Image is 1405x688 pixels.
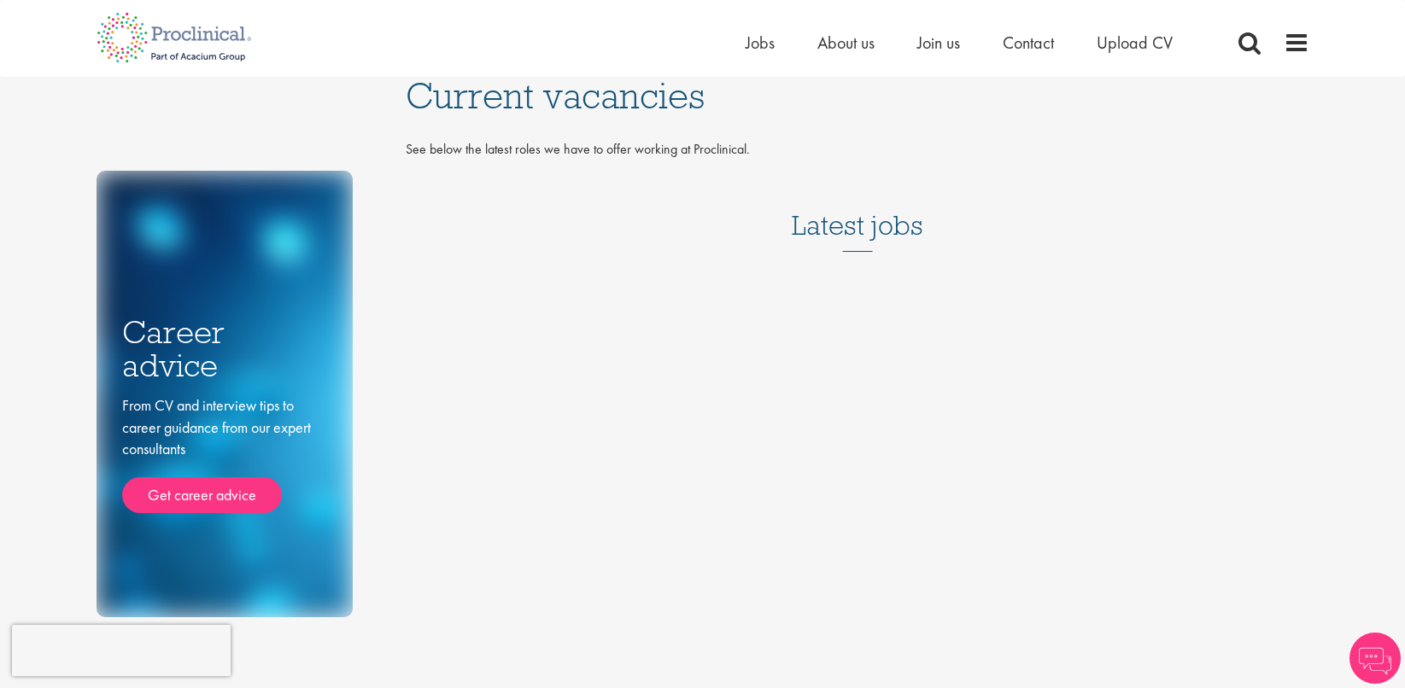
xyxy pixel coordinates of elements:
[12,625,231,676] iframe: reCAPTCHA
[122,394,327,513] div: From CV and interview tips to career guidance from our expert consultants
[817,32,875,54] a: About us
[122,316,327,382] h3: Career advice
[917,32,960,54] a: Join us
[406,73,705,119] span: Current vacancies
[122,477,282,513] a: Get career advice
[1097,32,1173,54] a: Upload CV
[406,140,1309,160] p: See below the latest roles we have to offer working at Proclinical.
[746,32,775,54] a: Jobs
[1003,32,1054,54] a: Contact
[1349,633,1401,684] img: Chatbot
